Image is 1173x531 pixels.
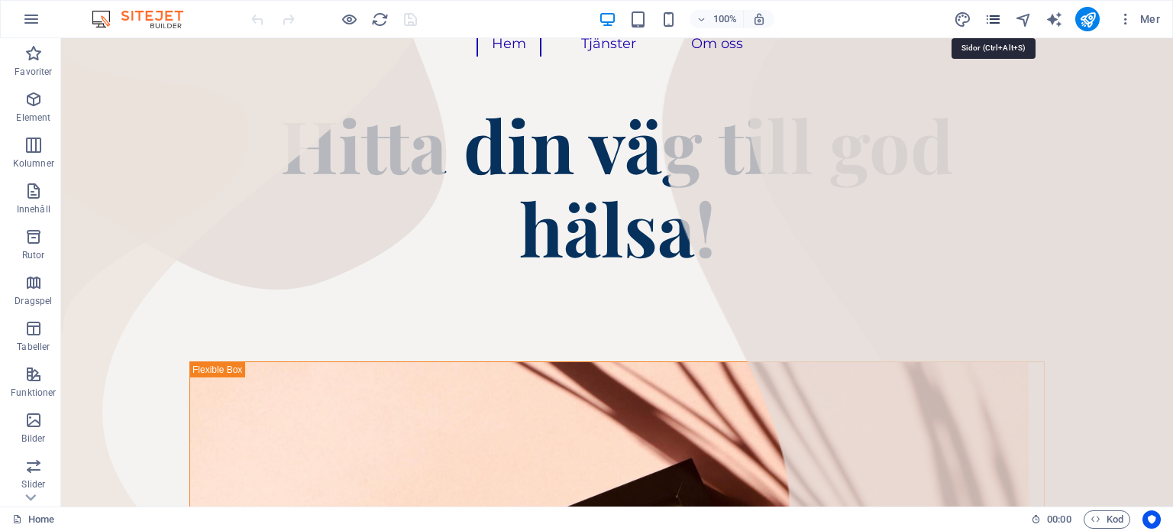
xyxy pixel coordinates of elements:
a: Klicka för att avbryta val. Dubbelklicka för att öppna sidor [12,510,54,529]
button: reload [370,10,389,28]
span: : [1058,513,1060,525]
button: 100% [690,10,744,28]
span: Kod [1091,510,1123,529]
span: Mer [1118,11,1160,27]
p: Bilder [21,432,45,445]
p: Favoriter [15,66,52,78]
span: 00 00 [1047,510,1071,529]
i: Navigatör [1015,11,1032,28]
p: Dragspel [15,295,52,307]
p: Kolumner [13,157,54,170]
p: Funktioner [11,387,56,399]
i: Publicera [1079,11,1097,28]
p: Slider [21,478,45,491]
button: Mer [1112,7,1166,31]
i: AI Writer [1045,11,1063,28]
button: pages [984,10,1002,28]
button: Klicka här för att lämna förhandsvisningsläge och fortsätta redigera [340,10,358,28]
h6: Sessionstid [1031,510,1071,529]
p: Rutor [22,249,45,261]
img: Editor Logo [88,10,202,28]
button: design [953,10,971,28]
p: Tabeller [17,341,50,353]
button: navigator [1014,10,1032,28]
h6: 100% [713,10,737,28]
button: Usercentrics [1142,510,1161,529]
button: publish [1075,7,1100,31]
p: Element [16,112,50,124]
button: Kod [1084,510,1130,529]
p: Innehåll [17,203,50,215]
button: text_generator [1045,10,1063,28]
